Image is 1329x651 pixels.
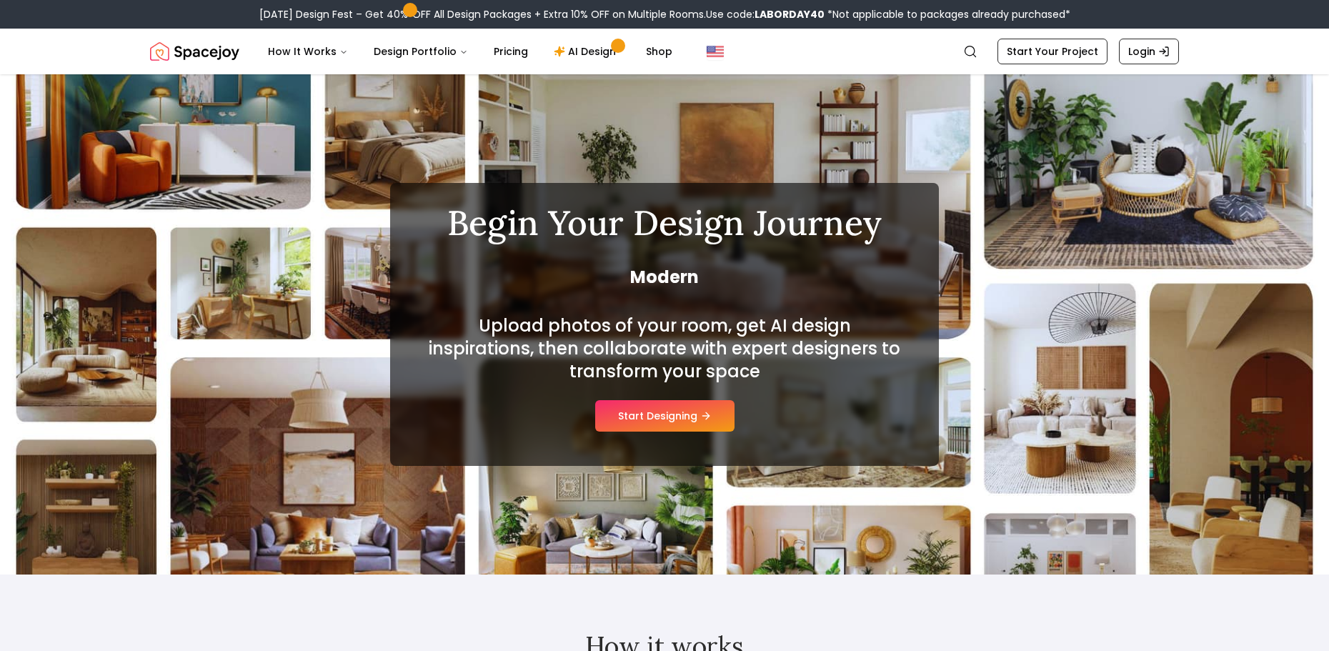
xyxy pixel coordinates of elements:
[424,266,905,289] span: Modern
[259,7,1070,21] div: [DATE] Design Fest – Get 40% OFF All Design Packages + Extra 10% OFF on Multiple Rooms.
[706,7,825,21] span: Use code:
[150,37,239,66] a: Spacejoy
[707,43,724,60] img: United States
[150,29,1179,74] nav: Global
[595,400,735,432] button: Start Designing
[542,37,632,66] a: AI Design
[150,37,239,66] img: Spacejoy Logo
[755,7,825,21] b: LABORDAY40
[1119,39,1179,64] a: Login
[362,37,479,66] button: Design Portfolio
[424,206,905,240] h1: Begin Your Design Journey
[997,39,1107,64] a: Start Your Project
[482,37,539,66] a: Pricing
[257,37,684,66] nav: Main
[257,37,359,66] button: How It Works
[825,7,1070,21] span: *Not applicable to packages already purchased*
[634,37,684,66] a: Shop
[424,314,905,383] h2: Upload photos of your room, get AI design inspirations, then collaborate with expert designers to...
